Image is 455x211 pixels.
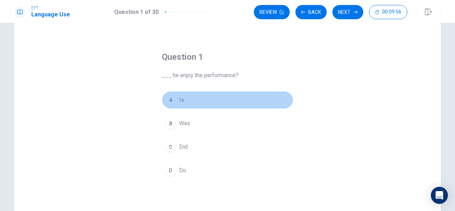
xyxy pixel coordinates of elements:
[165,165,176,176] div: D
[162,71,293,80] span: ___ he enjoy the performance?
[382,9,401,15] span: 00:09:56
[165,118,176,129] div: B
[165,141,176,153] div: C
[369,5,407,19] button: 00:09:56
[254,5,290,19] button: Review
[162,115,293,132] button: BWas
[162,162,293,179] button: DDo
[179,119,190,128] span: Was
[295,5,327,19] button: Back
[162,51,293,63] h4: Question 1
[31,10,70,19] h1: Language Use
[179,96,184,104] span: Is
[114,8,159,16] h1: Question 1 of 30
[162,91,293,109] button: AIs
[179,166,186,175] span: Do
[332,5,363,19] button: Next
[179,143,188,151] span: Did
[31,5,70,10] span: EPT
[162,138,293,156] button: CDid
[165,94,176,106] div: A
[431,187,448,204] div: Open Intercom Messenger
